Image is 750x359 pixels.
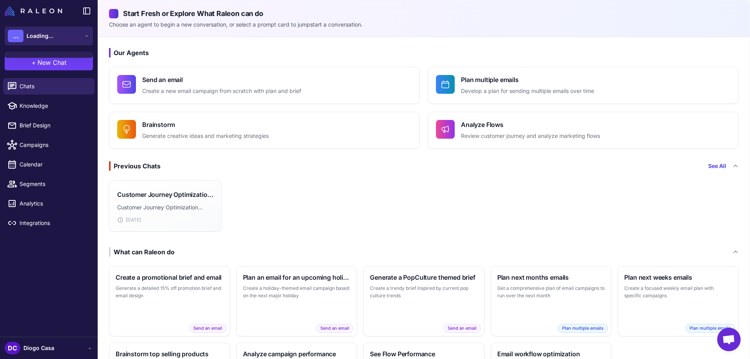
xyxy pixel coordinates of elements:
[370,349,478,359] h3: See Flow Performance
[109,48,739,57] h3: Our Agents
[32,58,36,67] span: +
[142,75,301,84] h4: Send an email
[5,55,93,70] button: +New Chat
[618,266,739,336] button: Plan next weeks emailsCreate a focused weekly email plan with specific campaignsPlan multiple emails
[20,141,88,149] span: Campaigns
[117,190,213,199] h3: Customer Journey Optimization Analysis
[461,87,594,96] p: Develop a plan for sending multiple emails over time
[3,215,95,231] a: Integrations
[685,324,735,333] span: Plan multiple emails
[5,6,65,16] a: Raleon Logo
[370,284,478,300] p: Create a trendy brief inspired by current pop culture trends
[142,87,301,96] p: Create a new email campaign from scratch with plan and brief
[20,121,88,130] span: Brief Design
[5,342,20,354] div: DC
[20,160,88,169] span: Calendar
[3,78,95,95] a: Chats
[116,349,223,359] h3: Brainstorm top selling products
[428,112,739,149] button: Analyze FlowsReview customer journey and analyze marketing flows
[37,58,66,67] span: New Chat
[117,216,213,223] div: [DATE]
[189,324,227,333] span: Send an email
[3,117,95,134] a: Brief Design
[117,203,213,212] p: Customer Journey Optimization Analysis
[109,112,420,149] button: BrainstormGenerate creative ideas and marketing strategies
[491,266,612,336] button: Plan next months emailsGet a comprehensive plan of email campaigns to run over the next monthPlan...
[109,67,420,104] button: Send an emailCreate a new email campaign from scratch with plan and brief
[558,324,608,333] span: Plan multiple emails
[443,324,481,333] span: Send an email
[27,32,53,40] span: Loading...
[116,284,223,300] p: Generate a detailed 15% off promotion brief and email design
[370,273,478,282] h3: Generate a PopCulture themed brief
[20,102,88,110] span: Knowledge
[243,349,351,359] h3: Analyze campaign performance
[109,8,739,19] h2: Start Fresh or Explore What Raleon can do
[236,266,357,336] button: Plan an email for an upcoming holidayCreate a holiday-themed email campaign based on the next maj...
[624,273,732,282] h3: Plan next weeks emails
[20,199,88,208] span: Analytics
[497,349,605,359] h3: Email workflow optimization
[243,273,351,282] h3: Plan an email for an upcoming holiday
[3,156,95,173] a: Calendar
[116,273,223,282] h3: Create a promotional brief and email
[461,132,600,141] p: Review customer journey and analyze marketing flows
[3,98,95,114] a: Knowledge
[3,195,95,212] a: Analytics
[624,284,732,300] p: Create a focused weekly email plan with specific campaigns
[109,247,175,257] div: What can Raleon do
[3,137,95,153] a: Campaigns
[142,120,269,129] h4: Brainstorm
[109,161,161,171] div: Previous Chats
[428,67,739,104] button: Plan multiple emailsDevelop a plan for sending multiple emails over time
[316,324,354,333] span: Send an email
[109,266,230,336] button: Create a promotional brief and emailGenerate a detailed 15% off promotion brief and email designS...
[243,284,351,300] p: Create a holiday-themed email campaign based on the next major holiday
[23,344,54,352] span: Diogo Casa
[109,20,739,29] p: Choose an agent to begin a new conversation, or select a prompt card to jumpstart a conversation.
[717,328,741,351] div: Open chat
[708,162,726,170] a: See All
[142,132,269,141] p: Generate creative ideas and marketing strategies
[8,30,23,42] div: ...
[20,219,88,227] span: Integrations
[497,273,605,282] h3: Plan next months emails
[20,82,88,91] span: Chats
[363,266,484,336] button: Generate a PopCulture themed briefCreate a trendy brief inspired by current pop culture trendsSen...
[5,27,93,45] button: ...Loading...
[20,180,88,188] span: Segments
[3,176,95,192] a: Segments
[497,284,605,300] p: Get a comprehensive plan of email campaigns to run over the next month
[461,120,600,129] h4: Analyze Flows
[461,75,594,84] h4: Plan multiple emails
[5,6,62,16] img: Raleon Logo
